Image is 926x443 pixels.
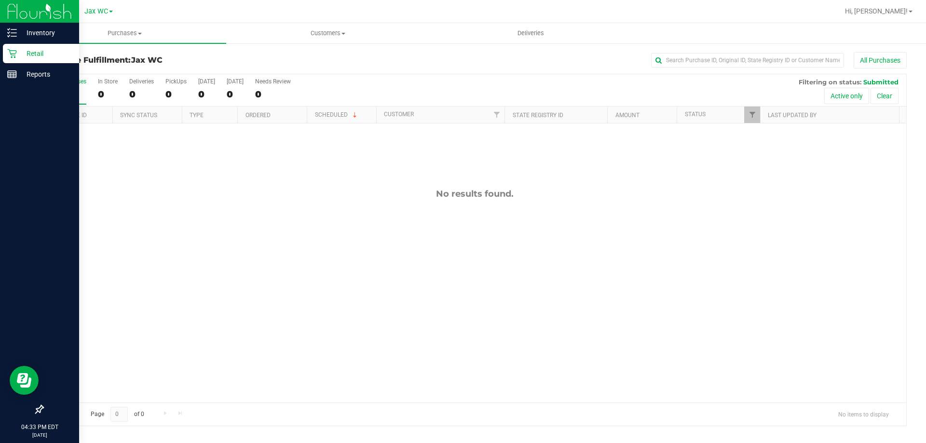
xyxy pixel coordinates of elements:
div: 0 [129,89,154,100]
input: Search Purchase ID, Original ID, State Registry ID or Customer Name... [651,53,844,67]
a: Ordered [245,112,271,119]
span: Page of 0 [82,407,152,422]
a: Filter [744,107,760,123]
h3: Purchase Fulfillment: [42,56,330,65]
a: Filter [489,107,504,123]
p: Inventory [17,27,75,39]
button: Active only [824,88,869,104]
a: Status [685,111,706,118]
span: Filtering on status: [799,78,861,86]
span: Deliveries [504,29,557,38]
a: Scheduled [315,111,359,118]
div: 0 [165,89,187,100]
inline-svg: Retail [7,49,17,58]
button: All Purchases [854,52,907,68]
span: Jax WC [131,55,163,65]
span: Hi, [PERSON_NAME]! [845,7,908,15]
div: In Store [98,78,118,85]
inline-svg: Inventory [7,28,17,38]
div: PickUps [165,78,187,85]
div: 0 [227,89,244,100]
button: Clear [871,88,899,104]
div: [DATE] [198,78,215,85]
div: No results found. [43,188,906,199]
a: Amount [615,112,640,119]
p: Reports [17,68,75,80]
div: [DATE] [227,78,244,85]
a: Customer [384,111,414,118]
span: Submitted [863,78,899,86]
a: State Registry ID [513,112,563,119]
p: 04:33 PM EDT [4,423,75,431]
div: 0 [255,89,291,100]
a: Last Updated By [768,112,817,119]
span: Customers [227,29,429,38]
div: 0 [98,89,118,100]
span: Purchases [23,29,226,38]
iframe: Resource center [10,366,39,395]
a: Sync Status [120,112,157,119]
a: Purchases [23,23,226,43]
a: Type [190,112,204,119]
a: Deliveries [429,23,632,43]
div: 0 [198,89,215,100]
span: No items to display [831,407,897,421]
p: [DATE] [4,431,75,439]
inline-svg: Reports [7,69,17,79]
p: Retail [17,48,75,59]
a: Customers [226,23,429,43]
div: Needs Review [255,78,291,85]
div: Deliveries [129,78,154,85]
span: Jax WC [84,7,108,15]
